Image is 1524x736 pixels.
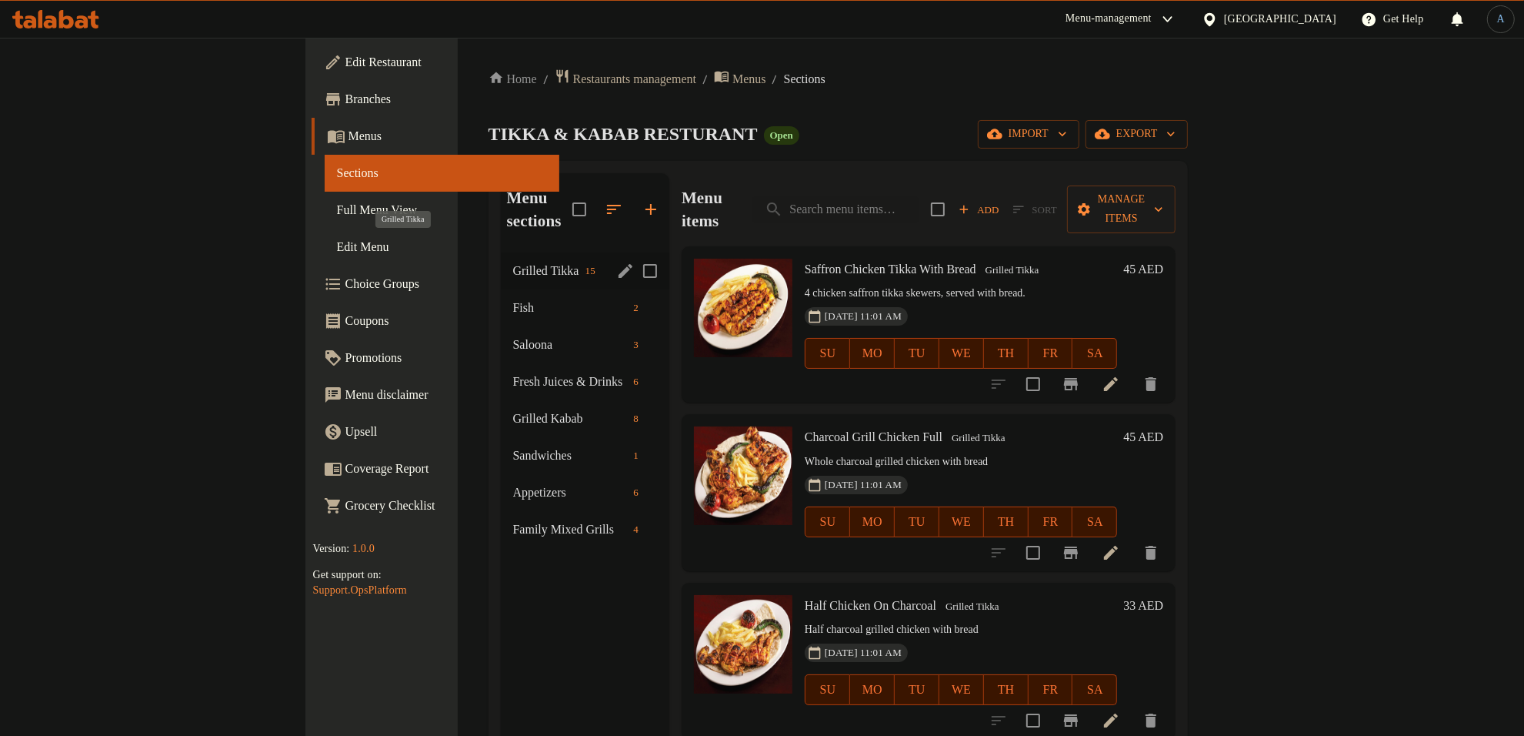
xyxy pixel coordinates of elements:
[627,520,645,539] div: items
[939,674,984,705] button: WE
[819,478,908,493] span: [DATE] 11:01 AM
[345,90,548,109] span: Branches
[1123,259,1163,280] h6: 45 AED
[563,193,595,226] span: Select all sections
[1079,190,1163,229] span: Manage items
[313,584,407,596] a: Support.OpsPlatform
[337,164,548,182] span: Sections
[901,679,933,701] span: TU
[1079,679,1111,701] span: SA
[850,338,895,369] button: MO
[627,449,645,463] span: 1
[901,511,933,534] span: TU
[805,674,850,705] button: SU
[958,201,999,219] span: Add
[513,262,579,280] span: Grilled Tikka
[337,201,548,219] span: Full Menu View
[312,81,560,118] a: Branches
[1017,368,1049,400] span: Select to update
[922,193,954,226] span: Select section
[819,309,908,324] span: [DATE] 11:01 AM
[945,430,1012,447] span: Grilled Tikka
[805,338,850,369] button: SU
[627,338,645,353] span: 3
[772,70,778,89] li: /
[489,124,758,144] span: TIKKA & KABAB RESTURANT
[501,246,669,554] nav: Menu sections
[856,511,889,534] span: MO
[313,543,350,554] span: Version:
[345,497,548,515] span: Grocery Checklist
[513,483,628,502] div: Appetizers
[489,69,1189,89] nav: breadcrumb
[1072,507,1117,537] button: SA
[345,312,548,330] span: Coupons
[501,511,669,548] div: Family Mixed Grills4
[501,363,669,400] div: Fresh Juices & Drinks6
[313,569,382,580] span: Get support on:
[1017,537,1049,569] span: Select to update
[1067,186,1176,233] button: Manage items
[895,338,939,369] button: TU
[501,400,669,437] div: Grilled Kabab8
[513,410,628,428] span: Grilled Kabab
[348,127,548,146] span: Menus
[1224,11,1336,28] div: [GEOGRAPHIC_DATA]
[805,284,1117,303] p: 4 chicken saffron tikka skewers, served with bread.
[764,129,799,142] span: Open
[990,125,1067,144] span: import
[501,437,669,474] div: Sandwiches1
[682,186,734,233] h2: Menu items
[1065,10,1152,28] div: Menu-management
[784,70,825,89] span: Sections
[732,70,766,89] span: Menus
[325,192,560,229] a: Full Menu View
[805,453,1117,472] p: Whole charcoal grilled chicken with bread
[627,301,645,316] span: 2
[1132,366,1169,403] button: delete
[1072,674,1117,705] button: SA
[856,343,889,365] span: MO
[513,373,628,391] span: Fresh Juices & Drinks
[945,343,978,365] span: WE
[819,646,908,661] span: [DATE] 11:01 AM
[1029,338,1073,369] button: FR
[812,679,844,701] span: SU
[1072,338,1117,369] button: SA
[573,70,696,89] span: Restaurants management
[1029,507,1073,537] button: FR
[990,679,1022,701] span: TH
[1052,534,1089,571] button: Branch-specific-item
[595,191,632,228] span: Sort sections
[805,263,976,276] span: Saffron Chicken Tikka With Bread
[1079,343,1111,365] span: SA
[945,430,1012,448] div: Grilled Tikka
[627,410,645,428] div: items
[513,336,628,354] span: Saloona
[312,413,560,450] a: Upsell
[345,349,548,367] span: Promotions
[895,674,939,705] button: TU
[1035,343,1067,365] span: FR
[984,338,1029,369] button: TH
[945,511,978,534] span: WE
[1123,595,1163,617] h6: 33 AED
[513,447,628,465] div: Sandwiches
[312,266,560,303] a: Choice Groups
[990,343,1022,365] span: TH
[513,520,628,539] span: Family Mixed Grills
[694,259,792,357] img: Saffron Chicken Tikka With Bread
[345,53,548,72] span: Edit Restaurant
[1123,427,1163,448] h6: 45 AED
[627,412,645,427] span: 8
[345,275,548,293] span: Choice Groups
[627,336,645,354] div: items
[312,487,560,524] a: Grocery Checklist
[1052,366,1089,403] button: Branch-specific-item
[1035,511,1067,534] span: FR
[764,126,799,145] div: Open
[627,486,645,500] span: 6
[312,44,560,81] a: Edit Restaurant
